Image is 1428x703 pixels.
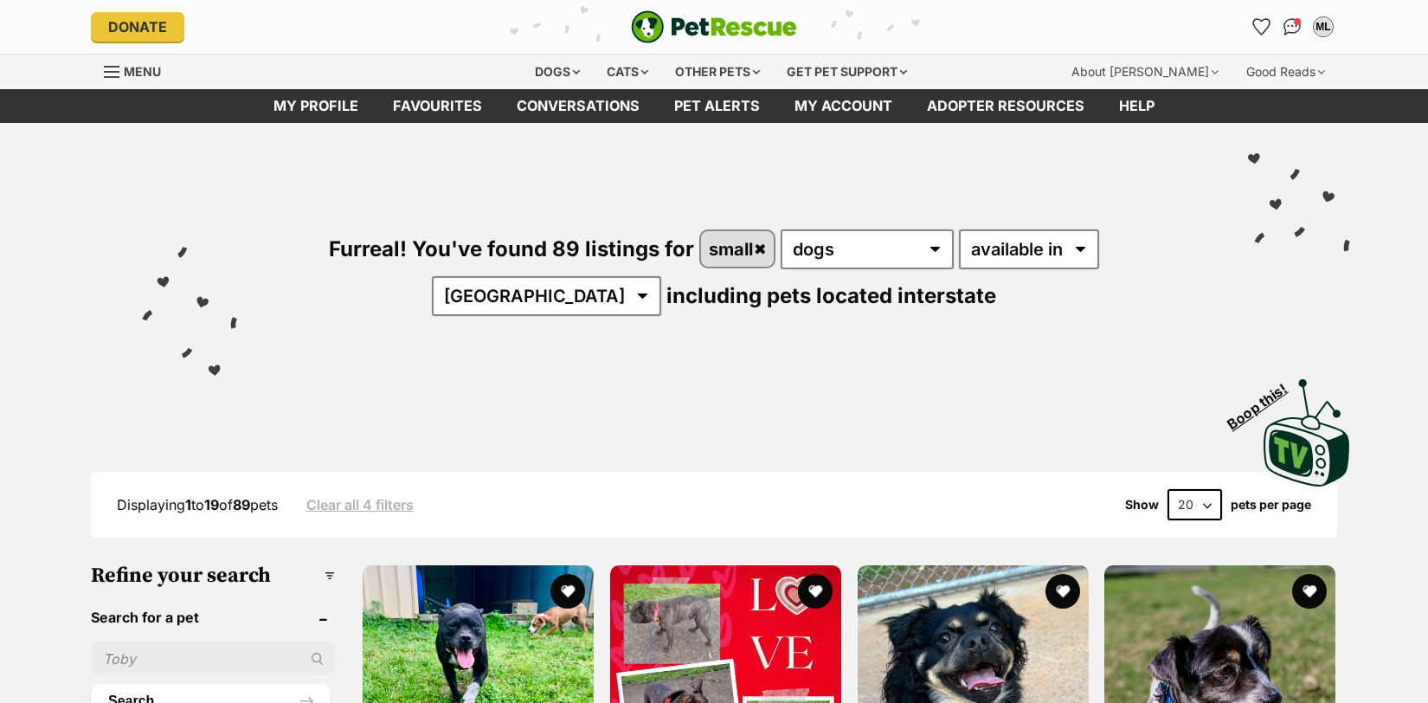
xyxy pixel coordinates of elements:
ul: Account quick links [1247,13,1337,41]
div: Other pets [663,55,772,89]
a: Favourites [1247,13,1275,41]
a: Adopter resources [910,89,1102,123]
strong: 1 [185,496,191,513]
a: Conversations [1278,13,1306,41]
button: favourite [1045,574,1079,609]
span: Displaying to of pets [117,496,278,513]
a: Donate [91,12,184,42]
a: small [701,231,775,267]
div: Good Reads [1234,55,1337,89]
span: Show [1125,498,1159,512]
div: Cats [595,55,660,89]
span: Furreal! You've found 89 listings for [329,236,694,261]
button: favourite [798,574,833,609]
img: chat-41dd97257d64d25036548639549fe6c8038ab92f7586957e7f3b1b290dea8141.svg [1283,18,1302,35]
img: logo-e224e6f780fb5917bec1dbf3a21bbac754714ae5b6737aabdf751b685950b380.svg [631,10,797,43]
a: Help [1102,89,1172,123]
a: Menu [104,55,173,86]
span: Menu [124,64,161,79]
button: favourite [550,574,585,609]
div: About [PERSON_NAME] [1059,55,1231,89]
a: Pet alerts [657,89,777,123]
header: Search for a pet [91,609,335,625]
strong: 19 [204,496,219,513]
div: Dogs [523,55,592,89]
span: Boop this! [1225,370,1304,432]
a: Clear all 4 filters [306,497,414,513]
span: including pets located interstate [666,283,996,308]
label: pets per page [1231,498,1311,512]
a: Favourites [376,89,499,123]
input: Toby [91,642,335,675]
button: My account [1309,13,1337,41]
div: Get pet support [775,55,919,89]
img: PetRescue TV logo [1264,379,1350,487]
a: My account [777,89,910,123]
a: My profile [256,89,376,123]
button: favourite [1292,574,1327,609]
strong: 89 [233,496,250,513]
a: conversations [499,89,657,123]
div: ML [1315,18,1332,35]
a: PetRescue [631,10,797,43]
a: Boop this! [1264,364,1350,490]
h3: Refine your search [91,564,335,588]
